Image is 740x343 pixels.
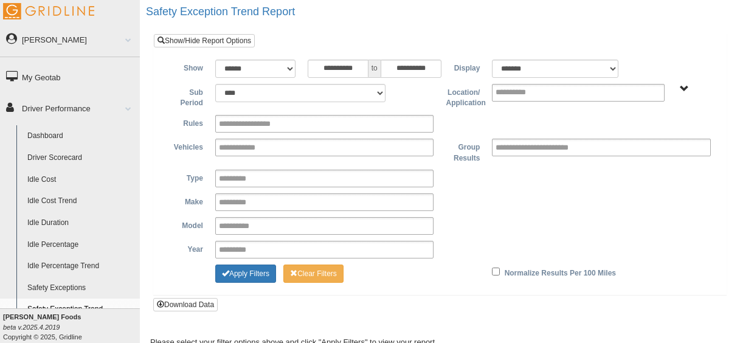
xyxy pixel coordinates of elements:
label: Sub Period [163,84,209,109]
label: Location/ Application [440,84,486,109]
label: Rules [163,115,209,130]
a: Dashboard [22,125,140,147]
a: Idle Cost [22,169,140,191]
a: Idle Percentage [22,234,140,256]
b: [PERSON_NAME] Foods [3,313,81,320]
a: Safety Exceptions [22,277,140,299]
label: Make [163,193,209,208]
a: Show/Hide Report Options [154,34,255,47]
a: Idle Duration [22,212,140,234]
label: Type [163,170,209,184]
label: Group Results [440,139,486,164]
h2: Safety Exception Trend Report [146,6,740,18]
label: Display [440,60,486,74]
label: Normalize Results Per 100 Miles [505,265,616,279]
button: Change Filter Options [283,265,344,283]
button: Change Filter Options [215,265,276,283]
a: Safety Exception Trend [22,299,140,320]
a: Driver Scorecard [22,147,140,169]
label: Vehicles [163,139,209,153]
div: Copyright © 2025, Gridline [3,312,140,342]
a: Idle Percentage Trend [22,255,140,277]
a: Idle Cost Trend [22,190,140,212]
i: beta v.2025.4.2019 [3,324,60,331]
label: Model [163,217,209,232]
label: Show [163,60,209,74]
label: Year [163,241,209,255]
button: Download Data [153,298,218,311]
img: Gridline [3,3,94,19]
span: to [368,60,381,78]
